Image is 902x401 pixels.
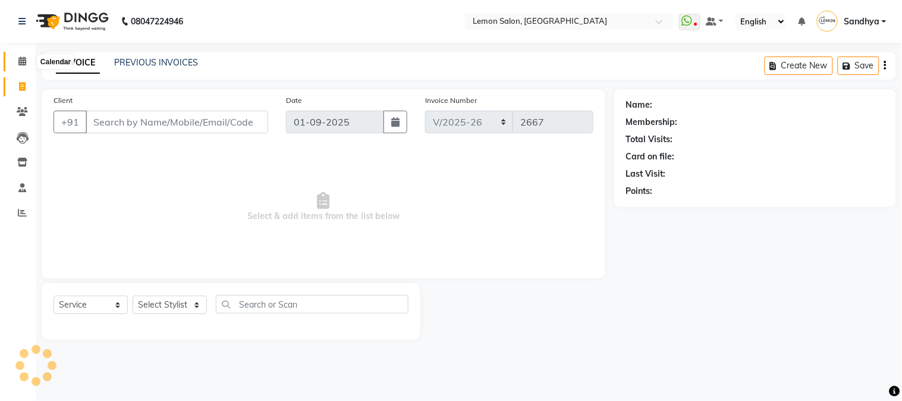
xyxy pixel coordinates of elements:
[626,185,653,198] div: Points:
[54,148,593,267] span: Select & add items from the list below
[838,57,879,75] button: Save
[626,151,675,163] div: Card on file:
[765,57,833,75] button: Create New
[131,5,183,38] b: 08047224946
[37,55,74,69] div: Calendar
[54,95,73,106] label: Client
[86,111,268,133] input: Search by Name/Mobile/Email/Code
[626,168,666,180] div: Last Visit:
[114,57,198,68] a: PREVIOUS INVOICES
[30,5,112,38] img: logo
[425,95,477,106] label: Invoice Number
[626,116,678,129] div: Membership:
[626,133,673,146] div: Total Visits:
[817,11,838,32] img: Sandhya
[286,95,302,106] label: Date
[844,15,879,28] span: Sandhya
[216,295,408,314] input: Search or Scan
[54,111,87,133] button: +91
[626,99,653,111] div: Name:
